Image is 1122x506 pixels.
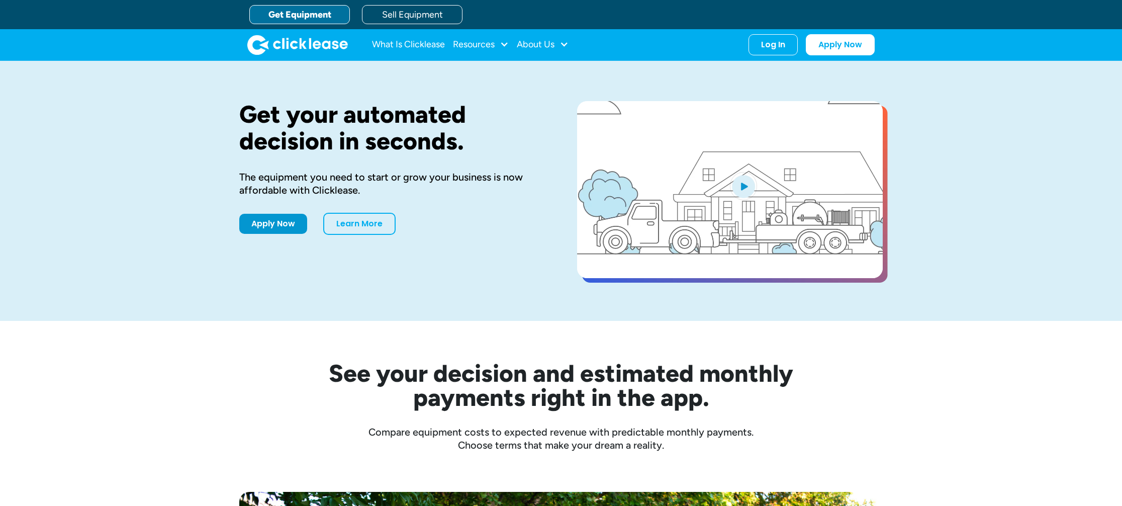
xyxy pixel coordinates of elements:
[249,5,350,24] a: Get Equipment
[577,101,883,278] a: open lightbox
[239,214,307,234] a: Apply Now
[239,101,545,154] h1: Get your automated decision in seconds.
[730,172,757,200] img: Blue play button logo on a light blue circular background
[239,426,883,452] div: Compare equipment costs to expected revenue with predictable monthly payments. Choose terms that ...
[372,35,445,55] a: What Is Clicklease
[453,35,509,55] div: Resources
[247,35,348,55] img: Clicklease logo
[806,34,875,55] a: Apply Now
[761,40,785,50] div: Log In
[323,213,396,235] a: Learn More
[239,171,545,197] div: The equipment you need to start or grow your business is now affordable with Clicklease.
[362,5,462,24] a: Sell Equipment
[247,35,348,55] a: home
[517,35,569,55] div: About Us
[279,361,843,409] h2: See your decision and estimated monthly payments right in the app.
